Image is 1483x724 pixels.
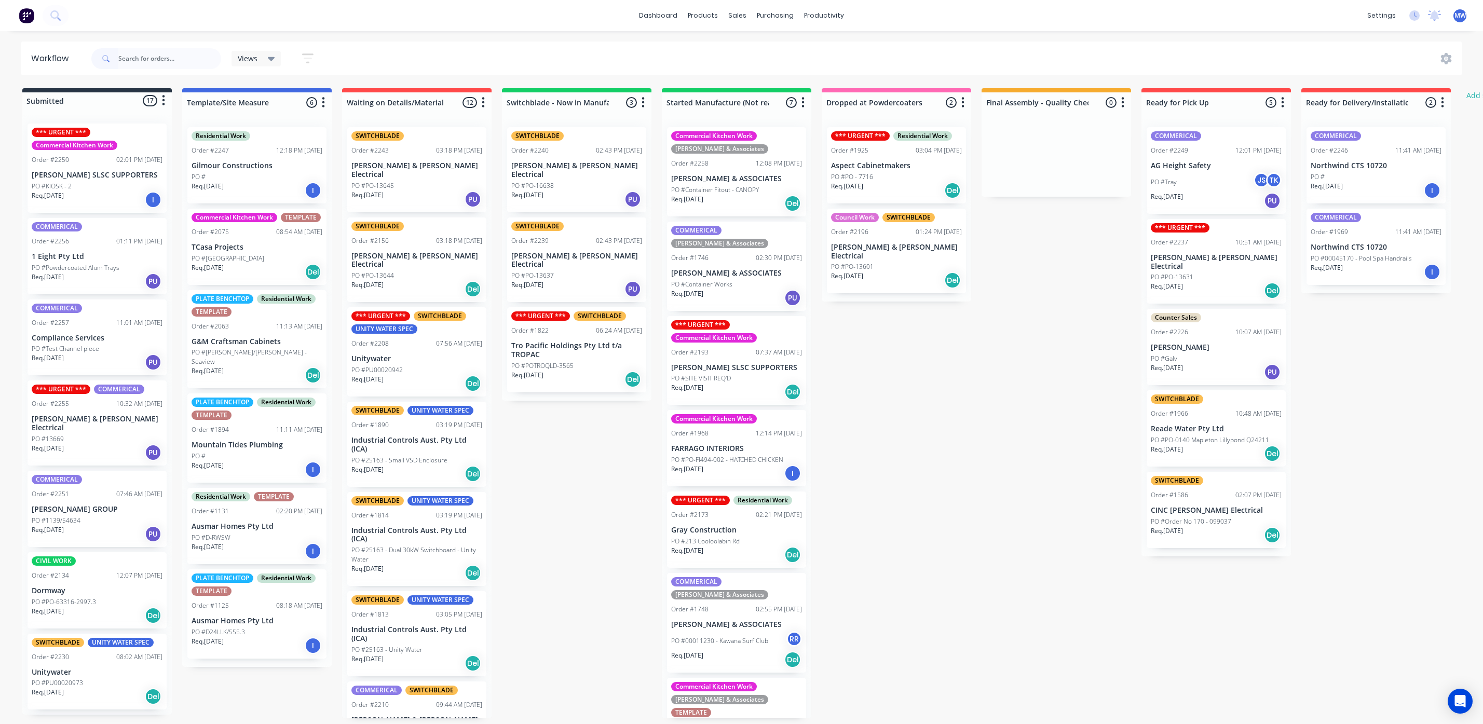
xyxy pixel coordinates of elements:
div: COMMERICAL [32,304,82,313]
p: PO #[PERSON_NAME]/[PERSON_NAME] - Seaview [192,348,322,366]
div: Order #1814 [351,511,389,520]
p: PO #Container Fitout - CANOPY [671,185,759,195]
p: PO #Tray [1151,177,1177,187]
p: Req. [DATE] [671,465,703,474]
p: PO #PO-16638 [511,181,554,190]
span: MW [1454,11,1466,20]
div: 08:18 AM [DATE] [276,601,322,610]
div: Del [465,375,481,392]
div: TEMPLATE [254,492,294,501]
p: Tro Pacific Holdings Pty Ltd t/a TROPAC [511,341,642,359]
p: Req. [DATE] [351,280,384,290]
div: PLATE BENCHTOPResidential WorkTEMPLATEOrder #189411:11 AM [DATE]Mountain Tides PlumbingPO #Req.[D... [187,393,326,483]
div: Order #2246 [1311,146,1348,155]
div: Residential Work [257,573,316,583]
p: FARRAGO INTERIORS [671,444,802,453]
p: Req. [DATE] [1151,526,1183,536]
div: Order #1890 [351,420,389,430]
div: 03:18 PM [DATE] [436,146,482,155]
p: PO #PO-13601 [831,262,874,271]
div: COMMERICALOrder #224912:01 PM [DATE]AG Height SafetyPO #TrayJSTKReq.[DATE]PU [1147,127,1286,214]
div: Order #2251 [32,489,69,499]
div: Order #1968 [671,429,709,438]
div: UNITY WATER SPEC [407,496,473,506]
p: [PERSON_NAME] & [PERSON_NAME] Electrical [511,252,642,269]
div: 02:43 PM [DATE] [596,236,642,245]
div: 02:43 PM [DATE] [596,146,642,155]
div: 10:48 AM [DATE] [1235,409,1282,418]
p: PO # [1311,172,1325,182]
div: PU [624,191,641,208]
p: Req. [DATE] [351,564,384,573]
p: Req. [DATE] [32,444,64,453]
p: [PERSON_NAME] & ASSOCIATES [671,269,802,278]
div: Order #1925 [831,146,868,155]
div: Commercial Kitchen Work[PERSON_NAME] & AssociatesOrder #225812:08 PM [DATE][PERSON_NAME] & ASSOCI... [667,127,806,216]
p: [PERSON_NAME] & [PERSON_NAME] Electrical [1151,253,1282,271]
div: Commercial Kitchen WorkTEMPLATEOrder #207508:54 AM [DATE]TCasa ProjectsPO #[GEOGRAPHIC_DATA]Req.[... [187,209,326,285]
div: SWITCHBLADEUNITY WATER SPECOrder #189003:19 PM [DATE]Industrial Controls Aust. Pty Ltd (ICA)PO #2... [347,402,486,487]
div: Order #2208 [351,339,389,348]
div: Commercial Kitchen Work [671,131,757,141]
div: PLATE BENCHTOP [192,398,253,407]
div: Counter SalesOrder #222610:07 AM [DATE][PERSON_NAME]PO #GalvReq.[DATE]PU [1147,309,1286,385]
div: 03:19 PM [DATE] [436,511,482,520]
div: I [784,465,801,482]
div: 03:05 PM [DATE] [436,610,482,619]
div: SWITCHBLADEOrder #224002:43 PM [DATE][PERSON_NAME] & [PERSON_NAME] ElectricalPO #PO-16638Req.[DAT... [507,127,646,212]
div: Order #2258 [671,159,709,168]
p: Industrial Controls Aust. Pty Ltd (ICA) [351,526,482,544]
div: UNITY WATER SPEC [407,406,473,415]
p: [PERSON_NAME] SLSC SUPPORTERS [32,171,162,180]
p: Req. [DATE] [32,272,64,282]
div: TEMPLATE [281,213,321,222]
div: Residential Work [257,398,316,407]
p: PO #25163 - Dual 30kW Switchboard - Unity Water [351,545,482,564]
div: [PERSON_NAME] & Associates [671,590,768,599]
p: Ausmar Homes Pty Ltd [192,522,322,531]
div: Commercial Kitchen Work [671,333,757,343]
div: Order #1131 [192,507,229,516]
div: PU [465,191,481,208]
p: [PERSON_NAME] & [PERSON_NAME] Electrical [32,415,162,432]
div: 11:41 AM [DATE] [1395,146,1441,155]
p: PO #PO-FI494-002 - HATCHED CHICKEN [671,455,783,465]
div: SWITCHBLADE [351,131,404,141]
p: Req. [DATE] [192,182,224,191]
p: Req. [DATE] [1151,192,1183,201]
div: COMMERICAL [1311,131,1361,141]
div: COMMERICAL [32,222,82,231]
div: SWITCHBLADE [351,595,404,605]
p: Req. [DATE] [671,195,703,204]
p: PO #POTROQLD-3565 [511,361,574,371]
div: COMMERICAL[PERSON_NAME] & AssociatesOrder #174602:30 PM [DATE][PERSON_NAME] & ASSOCIATESPO #Conta... [667,222,806,311]
div: Order #1813 [351,610,389,619]
div: PU [624,281,641,297]
div: 10:32 AM [DATE] [116,399,162,408]
div: Order #2237 [1151,238,1188,247]
div: Council WorkSWITCHBLADEOrder #219601:24 PM [DATE][PERSON_NAME] & [PERSON_NAME] ElectricalPO #PO-1... [827,209,966,294]
p: Compliance Services [32,334,162,343]
div: 06:24 AM [DATE] [596,326,642,335]
div: COMMERICAL [1311,213,1361,222]
div: Del [305,264,321,280]
div: Order #1966 [1151,409,1188,418]
p: PO #PO-63316-2997.3 [32,597,96,607]
div: CIVIL WORK [32,556,76,566]
div: 11:01 AM [DATE] [116,318,162,327]
div: SWITCHBLADE [574,311,626,321]
p: PO # [192,452,206,461]
div: UNITY WATER SPEC [351,324,417,334]
p: [PERSON_NAME] & [PERSON_NAME] Electrical [511,161,642,179]
div: 12:07 PM [DATE] [116,571,162,580]
div: I [1424,264,1440,280]
div: 10:07 AM [DATE] [1235,327,1282,337]
div: I [305,461,321,478]
p: Req. [DATE] [192,263,224,272]
div: 02:55 PM [DATE] [756,605,802,614]
div: SWITCHBLADEOrder #215603:18 PM [DATE][PERSON_NAME] & [PERSON_NAME] ElectricalPO #PO-13644Req.[DAT... [347,217,486,303]
div: *** URGENT ***Commercial Kitchen WorkOrder #219307:37 AM [DATE][PERSON_NAME] SLSC SUPPORTERSPO #S... [667,316,806,405]
div: PLATE BENCHTOP [192,294,253,304]
div: Del [1264,282,1281,299]
p: Req. [DATE] [671,289,703,298]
